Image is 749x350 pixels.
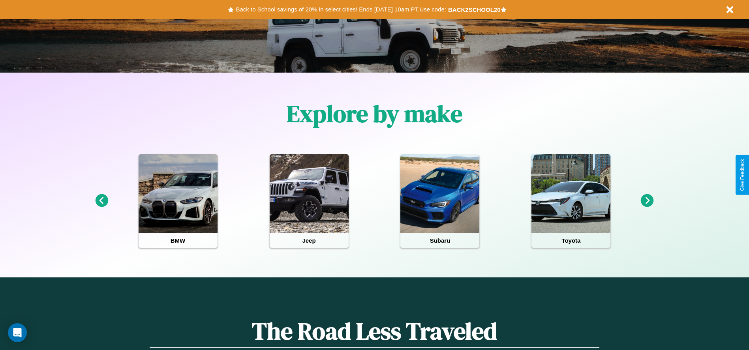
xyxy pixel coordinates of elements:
[139,233,218,248] h4: BMW
[270,233,349,248] h4: Jeep
[287,97,462,130] h1: Explore by make
[740,159,745,191] div: Give Feedback
[234,4,448,15] button: Back to School savings of 20% in select cities! Ends [DATE] 10am PT.Use code:
[400,233,479,248] h4: Subaru
[150,315,599,348] h1: The Road Less Traveled
[448,6,501,13] b: BACK2SCHOOL20
[531,233,610,248] h4: Toyota
[8,323,27,342] div: Open Intercom Messenger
